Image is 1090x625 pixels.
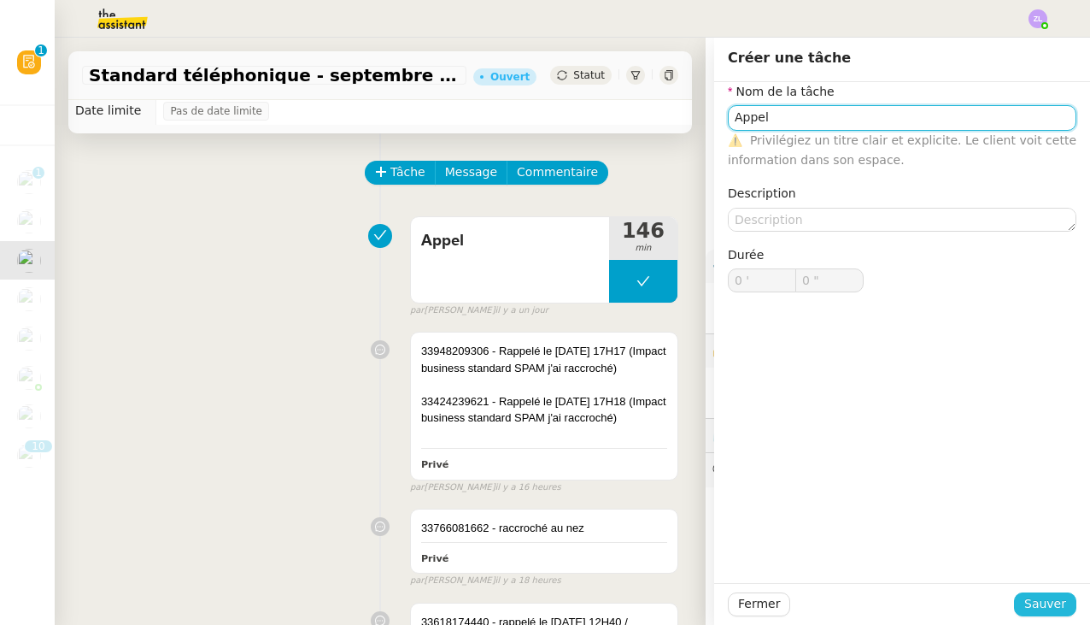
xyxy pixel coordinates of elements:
span: Fermer [738,594,780,614]
span: Standard téléphonique - septembre 2025 [89,67,460,84]
span: ⏲️ [712,428,850,442]
nz-badge-sup: 1 [35,44,47,56]
p: 0 [38,440,45,456]
span: Commentaire [517,162,598,182]
span: Pas de date limite [170,103,262,120]
div: 33424239621 - Rappelé le [DATE] 17H18 (Impact business standard SPAM j'ai raccroché) [421,393,667,427]
img: users%2FW4OQjB9BRtYK2an7yusO0WsYLsD3%2Favatar%2F28027066-518b-424c-8476-65f2e549ac29 [17,327,41,351]
div: 33766081662 - raccroché au nez [421,520,667,537]
button: Commentaire [507,161,608,185]
span: il y a 16 heures [495,481,561,495]
input: Nom [728,105,1076,130]
small: [PERSON_NAME] [410,304,548,318]
button: Message [435,161,507,185]
div: 33948209306 - Rappelé le [DATE] 17H17 (Impact business standard SPAM j'ai raccroché) [421,343,667,376]
img: users%2FoFdbodQ3TgNoWt9kP3GXAs5oaCq1%2Favatar%2Fprofile-pic.png [17,366,41,390]
td: Date limite [68,97,156,125]
label: Nom de la tâche [728,85,835,98]
p: 1 [38,44,44,60]
img: users%2FRcIDm4Xn1TPHYwgLThSv8RQYtaM2%2Favatar%2F95761f7a-40c3-4bb5-878d-fe785e6f95b2 [17,444,41,468]
div: ⚙️Procédures [706,250,1090,283]
span: Sauver [1024,594,1066,614]
label: Description [728,186,796,200]
span: Message [445,162,497,182]
span: par [410,304,425,318]
b: Privé [421,459,448,470]
div: 🔐Données client [706,334,1090,368]
span: 146 [609,221,677,241]
span: 💬 [712,463,859,476]
div: ⏲️Tâches 2126:03 [706,419,1090,452]
nz-badge-sup: 10 [25,440,51,452]
img: users%2FC9SBsJ0duuaSgpQFj5LgoEX8n0o2%2Favatar%2Fec9d51b8-9413-4189-adfb-7be4d8c96a3c [17,287,41,311]
div: 💬Commentaires 71 [706,453,1090,486]
img: svg [1028,9,1047,28]
img: users%2FrssbVgR8pSYriYNmUDKzQX9syo02%2Favatar%2Fb215b948-7ecd-4adc-935c-e0e4aeaee93e [17,209,41,233]
span: par [410,481,425,495]
nz-badge-sup: 1 [32,167,44,179]
span: min [609,241,677,256]
span: par [410,574,425,588]
span: Appel [421,228,599,254]
img: users%2FRcIDm4Xn1TPHYwgLThSv8RQYtaM2%2Favatar%2F95761f7a-40c3-4bb5-878d-fe785e6f95b2 [17,249,41,273]
img: users%2FhitvUqURzfdVsA8TDJwjiRfjLnH2%2Favatar%2Flogo-thermisure.png [17,404,41,428]
span: ⚠️ [728,133,742,147]
input: 0 sec [796,269,863,292]
span: 🔐 [712,341,823,361]
button: Tâche [365,161,436,185]
span: il y a un jour [495,304,548,318]
span: il y a 18 heures [495,574,561,588]
button: Sauver [1014,593,1076,616]
span: Créer une tâche [728,50,851,66]
div: Ouvert [490,72,530,82]
span: ⚙️ [712,256,801,276]
p: 1 [35,167,42,182]
span: Privilégiez un titre clair et explicite. Le client voit cette information dans son espace. [728,133,1076,167]
span: Statut [573,69,605,81]
small: [PERSON_NAME] [410,481,561,495]
span: Durée [728,248,764,262]
input: 0 min [729,269,795,292]
img: users%2FfjlNmCTkLiVoA3HQjY3GA5JXGxb2%2Favatar%2Fstarofservice_97480retdsc0392.png [17,170,41,194]
span: Tâche [390,162,425,182]
p: 1 [32,440,38,456]
small: [PERSON_NAME] [410,574,561,588]
button: Fermer [728,593,790,616]
b: Privé [421,553,448,564]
